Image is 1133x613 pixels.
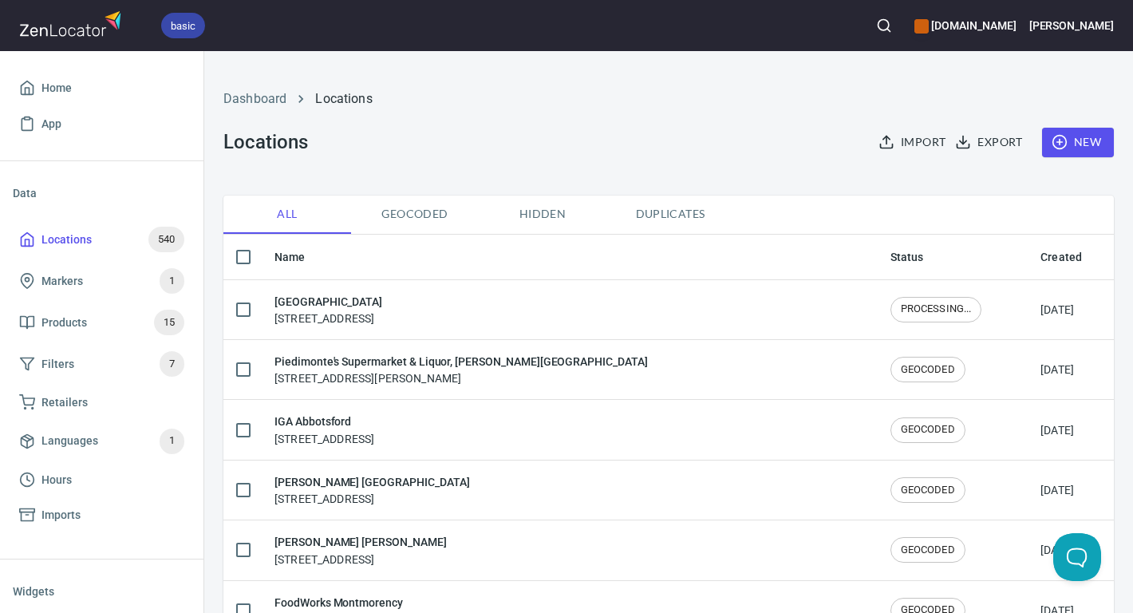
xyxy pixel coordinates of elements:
[1040,482,1074,498] div: [DATE]
[13,70,191,106] a: Home
[1029,8,1114,43] button: [PERSON_NAME]
[1040,362,1074,378] div: [DATE]
[1040,542,1074,558] div: [DATE]
[274,473,469,491] h6: [PERSON_NAME] [GEOGRAPHIC_DATA]
[1042,128,1114,157] button: New
[13,462,191,498] a: Hours
[41,505,81,525] span: Imports
[274,353,648,370] h6: Piedimonte's Supermarket & Liquor, [PERSON_NAME][GEOGRAPHIC_DATA]
[914,19,929,34] button: color-CE600E
[274,473,469,507] div: [STREET_ADDRESS]
[1029,17,1114,34] h6: [PERSON_NAME]
[41,271,83,291] span: Markers
[488,204,597,224] span: Hidden
[361,204,469,224] span: Geocoded
[891,422,965,437] span: GEOCODED
[41,313,87,333] span: Products
[274,533,447,567] div: [STREET_ADDRESS]
[1053,533,1101,581] iframe: Help Scout Beacon - Open
[41,470,72,490] span: Hours
[882,132,945,152] span: Import
[161,13,205,38] div: basic
[914,8,1016,43] div: Manage your apps
[274,293,382,326] div: [STREET_ADDRESS]
[958,132,1022,152] span: Export
[867,8,902,43] button: Search
[13,106,191,142] a: App
[154,314,184,332] span: 15
[1040,302,1074,318] div: [DATE]
[274,533,447,551] h6: [PERSON_NAME] [PERSON_NAME]
[1055,132,1101,152] span: New
[274,353,648,386] div: [STREET_ADDRESS][PERSON_NAME]
[274,594,403,611] h6: FoodWorks Montmorency
[13,497,191,533] a: Imports
[891,543,965,558] span: GEOCODED
[41,78,72,98] span: Home
[13,343,191,385] a: Filters7
[1028,235,1114,280] th: Created
[223,91,286,106] a: Dashboard
[1040,422,1074,438] div: [DATE]
[878,235,1028,280] th: Status
[891,362,965,378] span: GEOCODED
[13,219,191,260] a: Locations540
[41,354,74,374] span: Filters
[13,260,191,302] a: Markers1
[891,302,981,317] span: PROCESSING...
[914,17,1016,34] h6: [DOMAIN_NAME]
[274,413,374,446] div: [STREET_ADDRESS]
[223,131,307,153] h3: Locations
[262,235,878,280] th: Name
[161,18,205,34] span: basic
[891,483,965,498] span: GEOCODED
[952,128,1028,157] button: Export
[41,393,88,413] span: Retailers
[41,230,92,250] span: Locations
[223,89,1114,109] nav: breadcrumb
[41,431,98,451] span: Languages
[19,6,126,41] img: zenlocator
[875,128,952,157] button: Import
[148,231,184,249] span: 540
[13,572,191,611] li: Widgets
[13,421,191,462] a: Languages1
[13,302,191,343] a: Products15
[233,204,341,224] span: All
[13,385,191,421] a: Retailers
[160,272,184,291] span: 1
[315,91,372,106] a: Locations
[274,293,382,310] h6: [GEOGRAPHIC_DATA]
[160,355,184,374] span: 7
[616,204,724,224] span: Duplicates
[160,432,184,450] span: 1
[13,174,191,212] li: Data
[274,413,374,430] h6: IGA Abbotsford
[41,114,61,134] span: App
